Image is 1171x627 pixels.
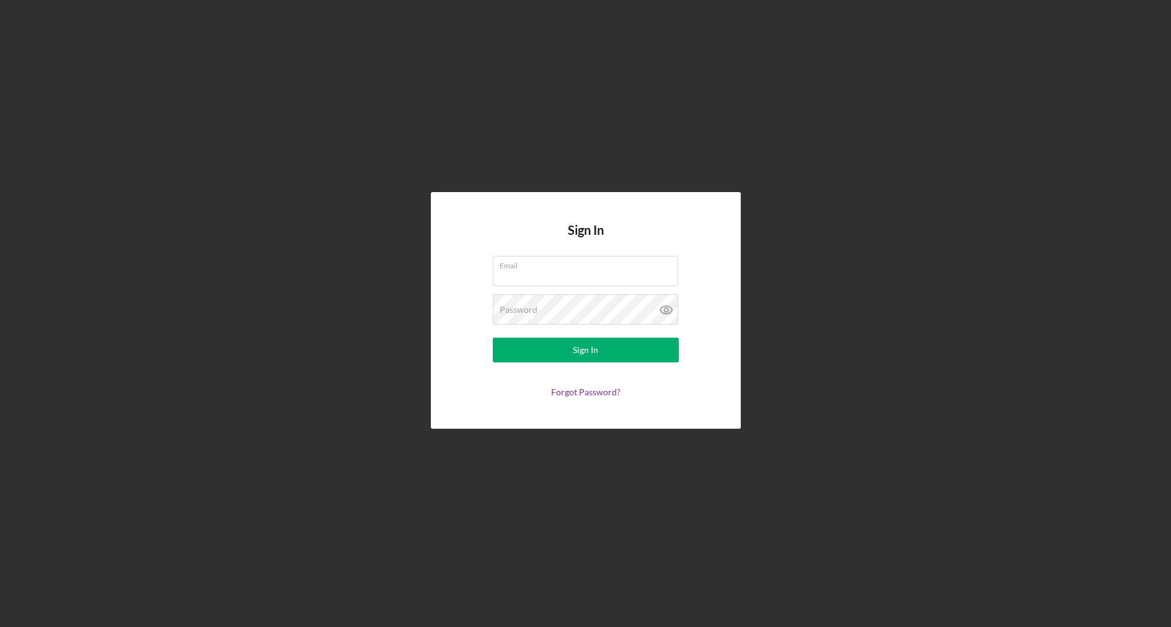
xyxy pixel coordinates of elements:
label: Password [500,305,537,315]
a: Forgot Password? [551,387,621,397]
label: Email [500,256,678,270]
div: Sign In [573,338,598,362]
h4: Sign In [568,223,604,256]
button: Sign In [493,338,679,362]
